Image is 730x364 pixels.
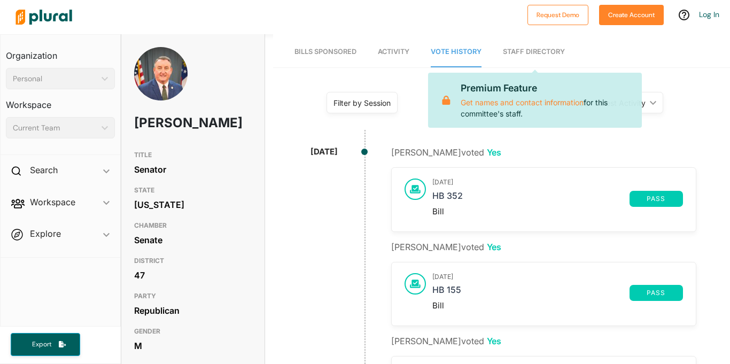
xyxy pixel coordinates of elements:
span: pass [636,196,677,202]
p: for this committee's staff. [461,81,633,119]
span: [PERSON_NAME] voted [391,336,501,346]
span: [PERSON_NAME] voted [391,242,501,252]
h2: Search [30,164,58,176]
button: Request Demo [527,5,588,25]
div: Bill [432,207,683,216]
div: [DATE] [310,146,338,158]
a: HB 155 [432,285,630,301]
h3: Organization [6,40,115,64]
div: Bill [432,301,683,311]
a: Activity [378,37,409,67]
h3: Workspace [6,89,115,113]
a: Request Demo [527,9,588,20]
div: Filter by Session [333,97,391,109]
div: Republican [134,303,252,319]
a: HB 352 [432,191,630,207]
span: Yes [487,242,501,252]
span: Yes [487,336,501,346]
div: Senator [134,161,252,177]
img: Headshot of Frank Ginn [134,47,188,121]
div: 47 [134,267,252,283]
div: Personal [13,73,97,84]
span: Yes [487,147,501,158]
a: Bills Sponsored [294,37,356,67]
div: Senate [134,232,252,248]
h3: TITLE [134,149,252,161]
p: Premium Feature [461,81,633,95]
h1: [PERSON_NAME] [134,107,205,139]
span: Activity [378,48,409,56]
button: Export [11,333,80,356]
div: Current Team [13,122,97,134]
span: Vote History [431,48,482,56]
h3: [DATE] [432,179,683,186]
h3: CHAMBER [134,219,252,232]
h3: DISTRICT [134,254,252,267]
a: Staff Directory [503,37,565,67]
h3: STATE [134,184,252,197]
span: Bills Sponsored [294,48,356,56]
h3: GENDER [134,325,252,338]
a: Get names and contact information [461,98,584,107]
span: [PERSON_NAME] voted [391,147,501,158]
button: Create Account [599,5,664,25]
div: [US_STATE] [134,197,252,213]
span: pass [636,290,677,296]
h3: PARTY [134,290,252,303]
div: M [134,338,252,354]
a: Create Account [599,9,664,20]
span: Export [25,340,59,349]
a: Vote History [431,37,482,67]
a: Log In [699,10,719,19]
h3: [DATE] [432,273,683,281]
